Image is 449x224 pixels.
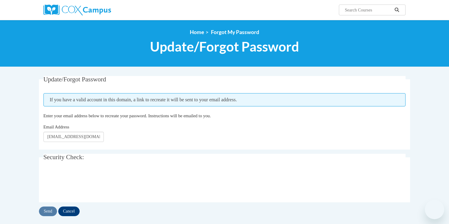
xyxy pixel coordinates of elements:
input: Search Courses [344,6,393,14]
iframe: Button to launch messaging window [425,200,444,219]
i:  [394,8,400,12]
span: Enter your email address below to recreate your password. Instructions will be emailed to you. [43,113,211,118]
a: Cox Campus [43,5,158,15]
span: If you have a valid account in this domain, a link to recreate it will be sent to your email addr... [43,93,406,106]
iframe: reCAPTCHA [43,171,135,195]
input: Email [43,132,104,142]
span: Security Check: [43,153,84,161]
span: Forgot My Password [211,29,259,35]
button: Search [393,6,402,14]
span: Update/Forgot Password [43,76,106,83]
a: Home [190,29,204,35]
input: Cancel [58,207,80,216]
img: Cox Campus [43,5,111,15]
span: Update/Forgot Password [150,39,299,55]
span: Email Address [43,125,69,129]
